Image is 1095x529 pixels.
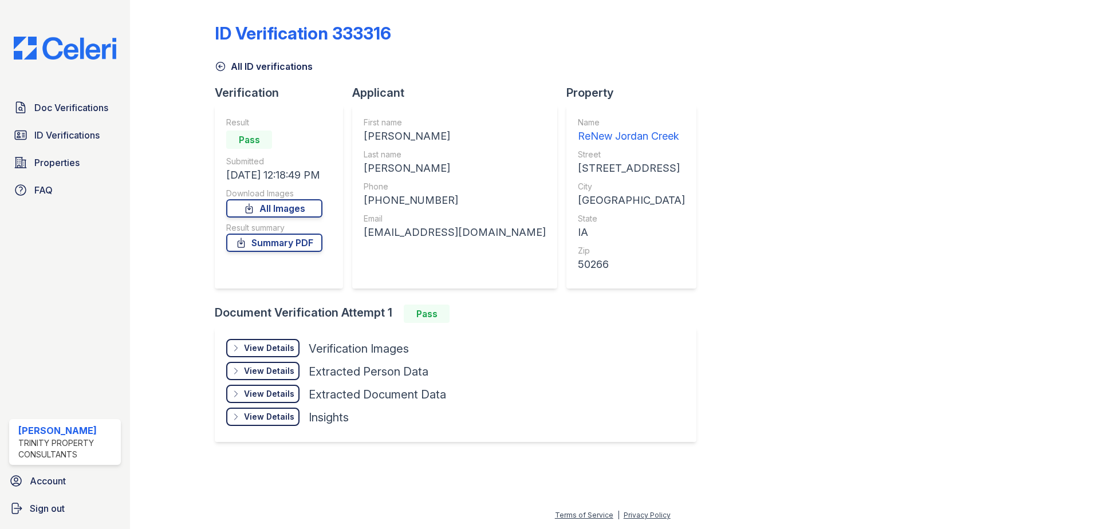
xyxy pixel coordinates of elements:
[5,497,125,520] a: Sign out
[215,305,706,323] div: Document Verification Attempt 1
[309,386,446,402] div: Extracted Document Data
[555,511,613,519] a: Terms of Service
[34,183,53,197] span: FAQ
[364,181,546,192] div: Phone
[226,199,322,218] a: All Images
[578,256,685,273] div: 50266
[578,117,685,128] div: Name
[34,101,108,115] span: Doc Verifications
[309,341,409,357] div: Verification Images
[226,117,322,128] div: Result
[226,222,322,234] div: Result summary
[9,179,121,202] a: FAQ
[5,37,125,60] img: CE_Logo_Blue-a8612792a0a2168367f1c8372b55b34899dd931a85d93a1a3d3e32e68fde9ad4.png
[578,128,685,144] div: ReNew Jordan Creek
[578,181,685,192] div: City
[364,192,546,208] div: [PHONE_NUMBER]
[578,117,685,144] a: Name ReNew Jordan Creek
[9,96,121,119] a: Doc Verifications
[226,234,322,252] a: Summary PDF
[226,188,322,199] div: Download Images
[34,128,100,142] span: ID Verifications
[30,502,65,515] span: Sign out
[34,156,80,169] span: Properties
[617,511,620,519] div: |
[578,149,685,160] div: Street
[9,124,121,147] a: ID Verifications
[578,160,685,176] div: [STREET_ADDRESS]
[364,128,546,144] div: [PERSON_NAME]
[5,469,125,492] a: Account
[244,342,294,354] div: View Details
[18,437,116,460] div: Trinity Property Consultants
[1047,483,1084,518] iframe: chat widget
[364,224,546,240] div: [EMAIL_ADDRESS][DOMAIN_NAME]
[30,474,66,488] span: Account
[309,364,428,380] div: Extracted Person Data
[244,411,294,423] div: View Details
[566,85,706,101] div: Property
[578,224,685,240] div: IA
[226,167,322,183] div: [DATE] 12:18:49 PM
[364,213,546,224] div: Email
[226,131,272,149] div: Pass
[215,23,391,44] div: ID Verification 333316
[9,151,121,174] a: Properties
[215,60,313,73] a: All ID verifications
[624,511,671,519] a: Privacy Policy
[226,156,322,167] div: Submitted
[578,245,685,256] div: Zip
[578,192,685,208] div: [GEOGRAPHIC_DATA]
[578,213,685,224] div: State
[244,365,294,377] div: View Details
[215,85,352,101] div: Verification
[404,305,450,323] div: Pass
[309,409,349,425] div: Insights
[364,117,546,128] div: First name
[364,160,546,176] div: [PERSON_NAME]
[18,424,116,437] div: [PERSON_NAME]
[352,85,566,101] div: Applicant
[244,388,294,400] div: View Details
[364,149,546,160] div: Last name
